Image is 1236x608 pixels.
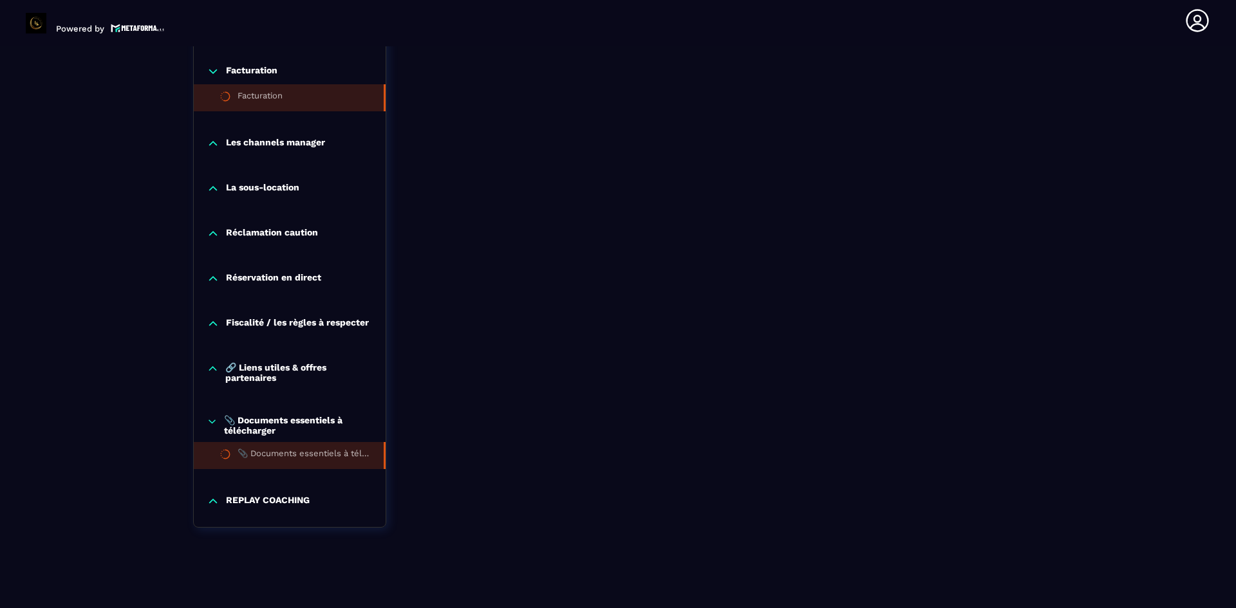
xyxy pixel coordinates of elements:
p: Réservation en direct [226,272,321,285]
img: logo [111,23,165,33]
p: REPLAY COACHING [226,495,310,508]
p: 📎 Documents essentiels à télécharger [224,415,373,436]
p: Fiscalité / les règles à respecter [226,317,369,330]
p: Les channels manager [226,137,325,150]
img: logo-branding [26,13,46,33]
p: 🔗 Liens utiles & offres partenaires [225,362,373,383]
div: Facturation [238,91,283,105]
p: La sous-location [226,182,299,195]
p: Facturation [226,65,277,78]
div: 📎 Documents essentiels à télécharger [238,448,371,463]
p: Réclamation caution [226,227,318,240]
p: Powered by [56,24,104,33]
